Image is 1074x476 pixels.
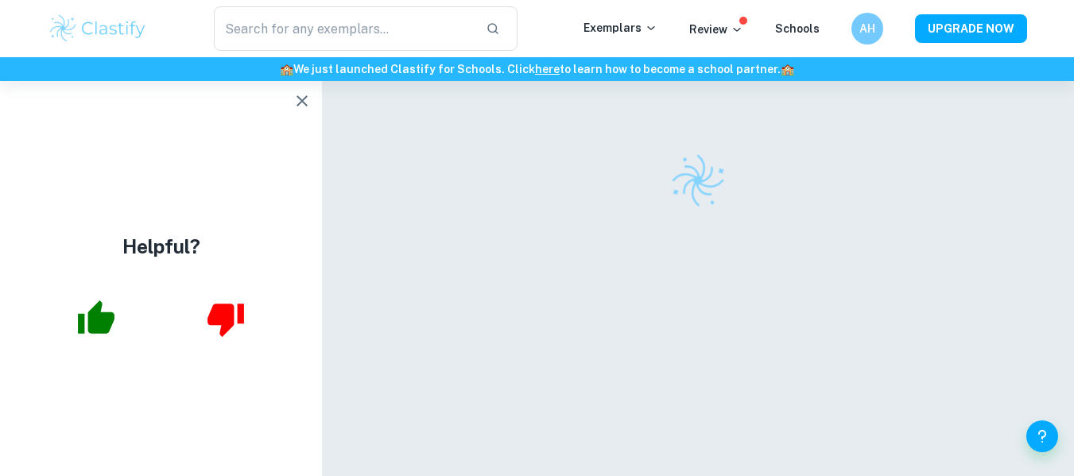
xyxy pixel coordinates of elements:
img: Clastify logo [48,13,149,45]
a: Schools [775,22,820,35]
button: AH [851,13,883,45]
h4: Helpful? [122,232,200,261]
span: 🏫 [280,63,293,75]
input: Search for any exemplars... [214,6,474,51]
p: Review [689,21,743,38]
p: Exemplars [584,19,657,37]
button: UPGRADE NOW [915,14,1027,43]
img: Clastify logo [664,146,732,215]
h6: We just launched Clastify for Schools. Click to learn how to become a school partner. [3,60,1071,78]
a: here [535,63,560,75]
button: Help and Feedback [1026,420,1058,452]
span: 🏫 [781,63,794,75]
h6: AH [858,20,876,37]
